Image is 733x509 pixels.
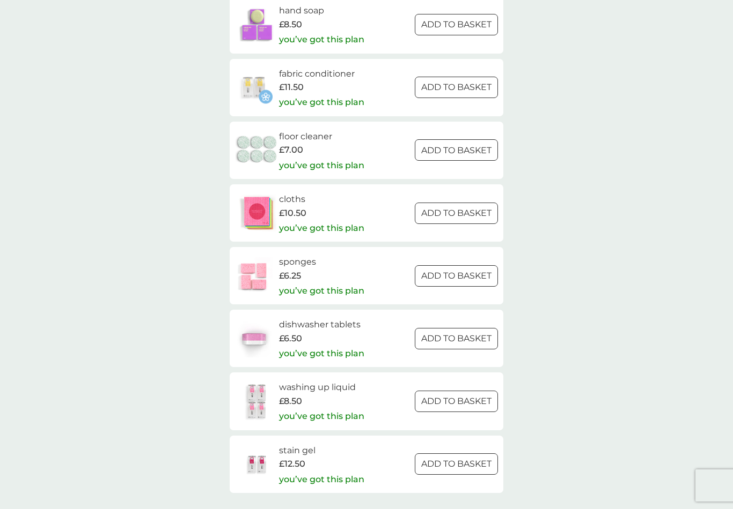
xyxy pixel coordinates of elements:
span: £8.50 [279,18,302,32]
span: £6.50 [279,332,302,346]
h6: sponges [279,255,364,269]
img: hand soap [235,6,279,43]
span: £11.50 [279,80,304,94]
span: £12.50 [279,457,305,471]
h6: washing up liquid [279,380,364,394]
img: stain gel [235,445,279,483]
p: you’ve got this plan [279,95,364,109]
p: ADD TO BASKET [421,80,492,94]
p: ADD TO BASKET [421,206,492,220]
p: you’ve got this plan [279,347,364,361]
h6: hand soap [279,4,364,18]
button: ADD TO BASKET [415,14,498,35]
button: ADD TO BASKET [415,77,498,98]
p: ADD TO BASKET [421,144,492,158]
h6: fabric conditioner [279,67,364,81]
img: floor cleaner [235,131,279,169]
p: you’ve got this plan [279,33,364,47]
button: ADD TO BASKET [415,265,498,287]
p: you’ve got this plan [279,284,364,298]
img: fabric conditioner [235,69,273,106]
p: you’ve got this plan [279,473,364,486]
p: ADD TO BASKET [421,18,492,32]
span: £6.25 [279,269,301,283]
button: ADD TO BASKET [415,139,498,161]
span: £8.50 [279,394,302,408]
button: ADD TO BASKET [415,328,498,349]
img: sponges [235,257,273,295]
h6: dishwasher tablets [279,318,364,332]
p: ADD TO BASKET [421,394,492,408]
p: ADD TO BASKET [421,332,492,346]
span: £10.50 [279,206,306,220]
p: you’ve got this plan [279,159,364,173]
p: you’ve got this plan [279,409,364,423]
h6: cloths [279,192,364,206]
button: ADD TO BASKET [415,391,498,412]
p: ADD TO BASKET [421,457,492,471]
p: ADD TO BASKET [421,269,492,283]
span: £7.00 [279,143,303,157]
button: ADD TO BASKET [415,203,498,224]
h6: stain gel [279,444,364,458]
img: washing up liquid [235,383,279,420]
p: you’ve got this plan [279,221,364,235]
h6: floor cleaner [279,130,364,144]
img: dishwasher tablets [235,320,273,357]
button: ADD TO BASKET [415,453,498,475]
img: cloths [235,194,279,232]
